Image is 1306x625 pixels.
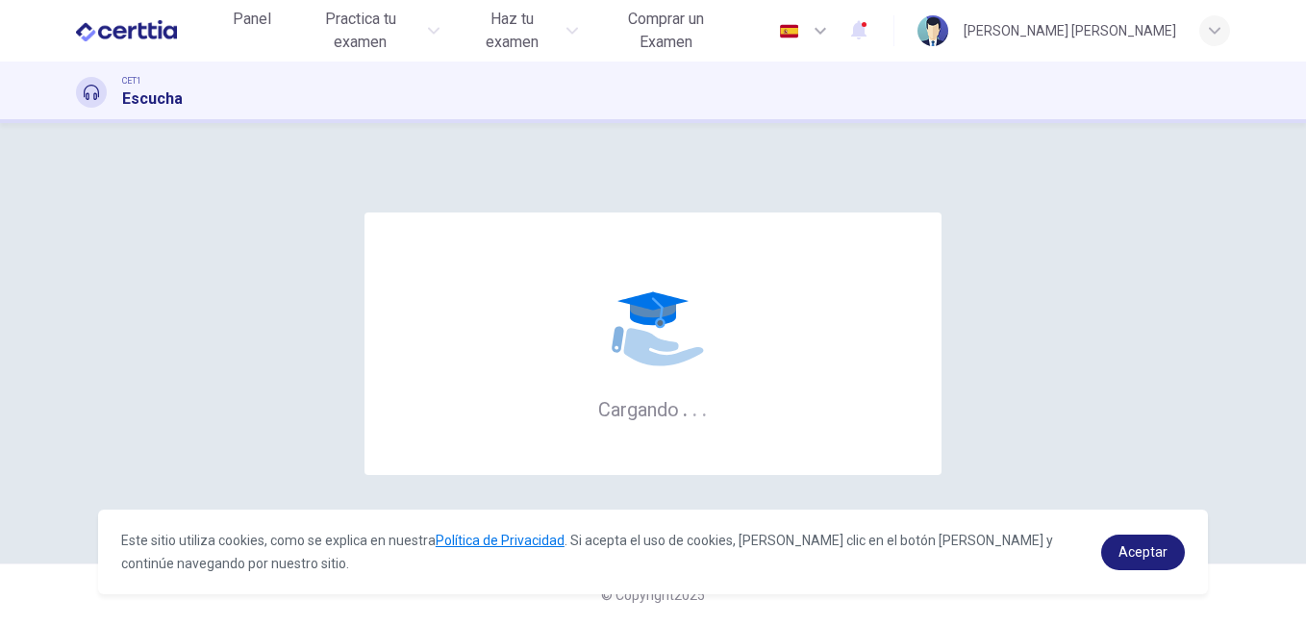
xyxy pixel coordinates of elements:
span: Comprar un Examen [601,8,731,54]
div: [PERSON_NAME] [PERSON_NAME] [964,19,1176,42]
a: dismiss cookie message [1101,535,1185,570]
button: Comprar un Examen [593,2,739,60]
img: es [777,24,801,38]
span: Haz tu examen [463,8,560,54]
button: Haz tu examen [455,2,585,60]
span: Panel [233,8,271,31]
h6: . [682,391,689,423]
span: Este sitio utiliza cookies, como se explica en nuestra . Si acepta el uso de cookies, [PERSON_NAM... [121,533,1053,571]
span: CET1 [122,74,141,87]
h6: Cargando [598,396,708,421]
a: Política de Privacidad [436,533,565,548]
img: Profile picture [917,15,948,46]
img: CERTTIA logo [76,12,177,50]
a: CERTTIA logo [76,12,221,50]
h1: Escucha [122,87,183,111]
a: Panel [221,2,283,60]
div: cookieconsent [98,510,1208,594]
span: Aceptar [1118,544,1168,560]
button: Practica tu examen [290,2,448,60]
h6: . [691,391,698,423]
h6: . [701,391,708,423]
span: © Copyright 2025 [601,587,705,603]
span: Practica tu examen [298,8,423,54]
button: Panel [221,2,283,37]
